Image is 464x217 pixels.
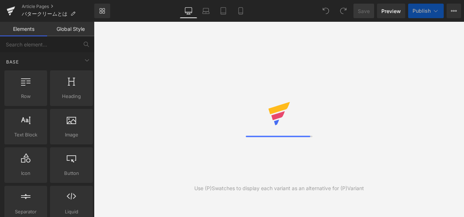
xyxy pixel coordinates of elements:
[7,131,45,139] span: Text Block
[52,208,91,216] span: Liquid
[52,131,91,139] span: Image
[319,4,333,18] button: Undo
[194,184,364,192] div: Use (P)Swatches to display each variant as an alternative for (P)Variant
[180,4,197,18] a: Desktop
[7,208,45,216] span: Separator
[232,4,249,18] a: Mobile
[7,169,45,177] span: Icon
[381,7,401,15] span: Preview
[5,58,20,65] span: Base
[7,93,45,100] span: Row
[336,4,351,18] button: Redo
[52,169,91,177] span: Button
[47,22,94,36] a: Global Style
[215,4,232,18] a: Tablet
[52,93,91,100] span: Heading
[197,4,215,18] a: Laptop
[377,4,405,18] a: Preview
[408,4,444,18] button: Publish
[22,4,94,9] a: Article Pages
[22,11,67,17] span: バタークリームとは
[358,7,370,15] span: Save
[413,8,431,14] span: Publish
[94,4,110,18] a: New Library
[447,4,461,18] button: More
